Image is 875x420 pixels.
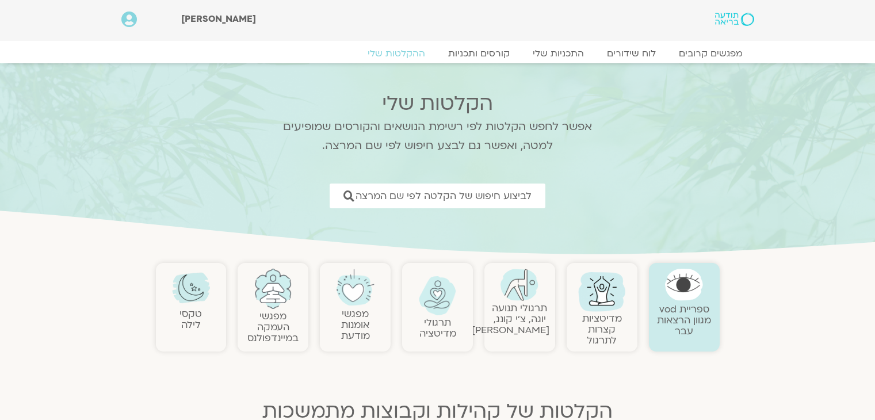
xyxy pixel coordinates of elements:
a: התכניות שלי [521,48,595,59]
a: לביצוע חיפוש של הקלטה לפי שם המרצה [330,184,545,208]
a: תרגולימדיטציה [419,316,456,340]
span: לביצוע חיפוש של הקלטה לפי שם המרצה [356,190,532,201]
a: מדיטציות קצרות לתרגול [582,312,622,347]
a: תרגולי תנועהיוגה, צ׳י קונג, [PERSON_NAME] [472,301,549,337]
p: אפשר לחפש הקלטות לפי רשימת הנושאים והקורסים שמופיעים למטה, ואפשר גם לבצע חיפוש לפי שם המרצה. [268,117,607,155]
a: ההקלטות שלי [356,48,437,59]
nav: Menu [121,48,754,59]
h2: הקלטות שלי [268,92,607,115]
a: מפגשיאומנות מודעת [341,307,370,342]
span: [PERSON_NAME] [181,13,256,25]
a: קורסים ותכניות [437,48,521,59]
a: טקסילילה [179,307,202,331]
a: לוח שידורים [595,48,667,59]
a: ספריית vodמגוון הרצאות עבר [657,303,711,338]
a: מפגשים קרובים [667,48,754,59]
a: מפגשיהעמקה במיינדפולנס [247,310,299,345]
